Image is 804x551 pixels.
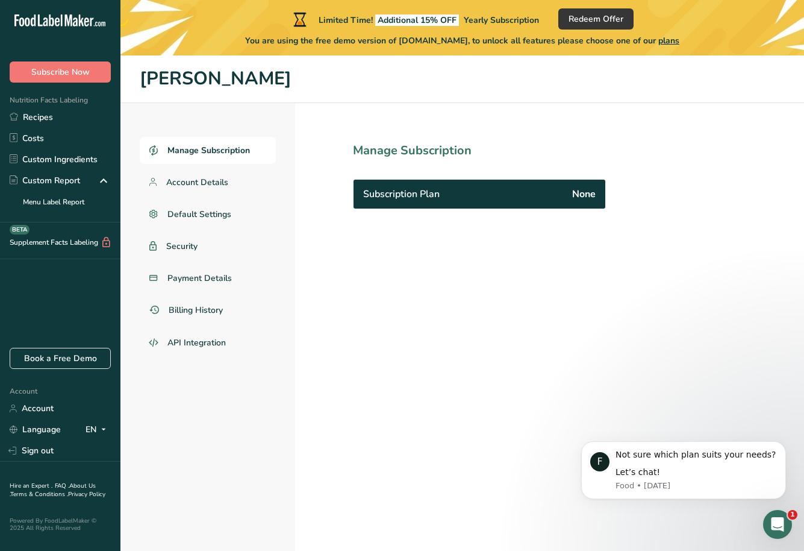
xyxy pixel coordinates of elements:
div: Limited Time! [291,12,539,27]
a: API Integration [140,329,276,357]
iframe: Intercom live chat [763,510,792,539]
span: API Integration [167,336,226,349]
span: Subscription Plan [363,187,440,201]
a: Account Details [140,169,276,196]
span: Default Settings [167,208,231,221]
div: Custom Report [10,174,80,187]
iframe: Intercom notifications message [563,423,804,518]
h1: [PERSON_NAME] [140,65,785,93]
span: Security [166,240,198,253]
span: You are using the free demo version of [DOMAIN_NAME], to unlock all features please choose one of... [245,34,679,47]
div: BETA [10,225,30,235]
a: Book a Free Demo [10,348,111,369]
a: Privacy Policy [68,490,105,499]
a: Security [140,233,276,260]
button: Subscribe Now [10,61,111,83]
a: Billing History [140,297,276,324]
a: Manage Subscription [140,137,276,164]
span: Subscribe Now [31,66,90,78]
a: Payment Details [140,265,276,292]
span: plans [658,35,679,46]
a: Default Settings [140,201,276,228]
div: EN [86,423,111,437]
span: Manage Subscription [167,144,250,157]
button: Redeem Offer [558,8,634,30]
div: Powered By FoodLabelMaker © 2025 All Rights Reserved [10,517,111,532]
span: None [572,187,596,201]
h1: Manage Subscription [353,142,659,160]
span: Payment Details [167,272,232,285]
a: Hire an Expert . [10,482,52,490]
span: Account Details [166,176,228,189]
span: Additional 15% OFF [375,14,459,26]
span: Redeem Offer [569,13,623,25]
span: Yearly Subscription [464,14,539,26]
a: FAQ . [55,482,69,490]
a: Terms & Conditions . [10,490,68,499]
span: Billing History [169,304,223,316]
a: Language [10,419,61,440]
span: 1 [788,510,797,520]
a: About Us . [10,482,96,499]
